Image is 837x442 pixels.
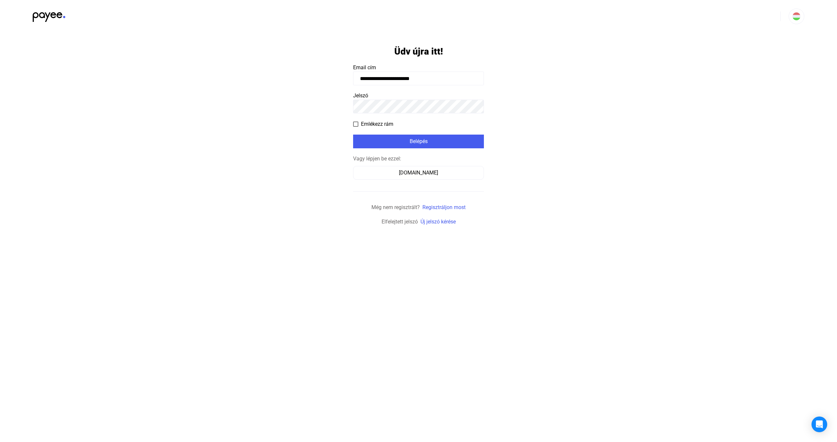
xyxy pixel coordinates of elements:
a: Regisztráljon most [422,204,466,210]
span: Emlékezz rám [361,120,393,128]
a: Új jelszó kérése [420,219,456,225]
button: HU [789,8,804,24]
img: HU [793,12,800,20]
h1: Üdv újra itt! [394,46,443,57]
div: Vagy lépjen be ezzel: [353,155,484,163]
div: Open Intercom Messenger [811,417,827,432]
span: Elfelejtett jelszó [382,219,418,225]
div: Belépés [355,138,482,145]
span: Email cím [353,64,376,71]
button: [DOMAIN_NAME] [353,166,484,180]
span: Még nem regisztrált? [371,204,420,210]
img: black-payee-blue-dot.svg [33,8,65,22]
div: [DOMAIN_NAME] [355,169,482,177]
button: Belépés [353,135,484,148]
span: Jelszó [353,92,368,99]
a: [DOMAIN_NAME] [353,170,484,176]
